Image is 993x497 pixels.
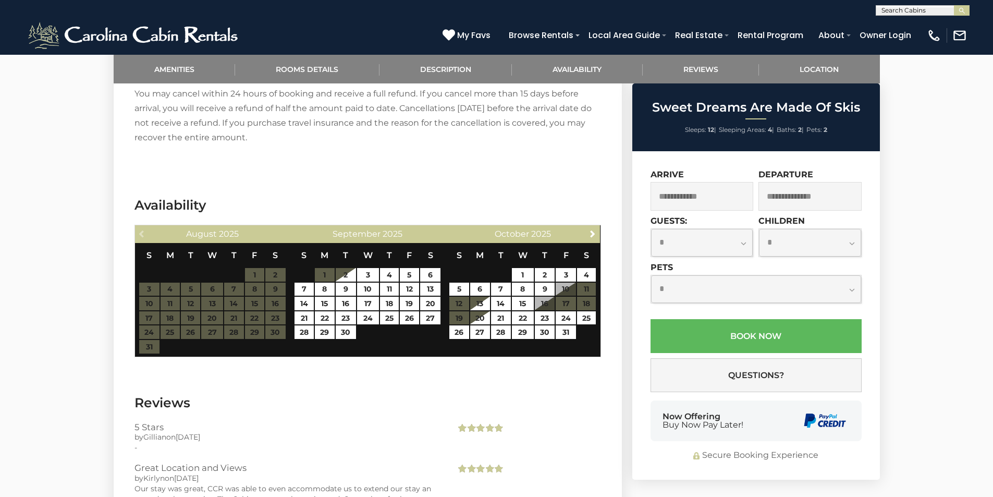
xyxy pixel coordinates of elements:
[512,297,534,310] a: 15
[166,250,174,260] span: Monday
[420,297,440,310] a: 20
[143,432,166,442] span: Gillian
[498,250,504,260] span: Tuesday
[777,123,804,137] li: |
[420,311,440,325] a: 27
[798,126,802,134] strong: 2
[357,311,379,325] a: 24
[512,311,534,325] a: 22
[357,297,379,310] a: 17
[363,250,373,260] span: Wednesday
[379,55,512,83] a: Description
[491,311,510,325] a: 21
[491,325,510,339] a: 28
[400,297,419,310] a: 19
[357,283,379,296] a: 10
[512,55,643,83] a: Availability
[315,283,334,296] a: 8
[449,283,469,296] a: 5
[535,311,555,325] a: 23
[470,325,491,339] a: 27
[420,283,440,296] a: 13
[174,474,199,483] span: [DATE]
[663,421,743,429] span: Buy Now Pay Later!
[134,432,440,442] div: by on
[777,126,796,134] span: Baths:
[495,229,529,239] span: October
[407,250,412,260] span: Friday
[518,250,528,260] span: Wednesday
[806,126,822,134] span: Pets:
[443,29,493,42] a: My Favs
[295,297,314,310] a: 14
[380,268,399,282] a: 4
[685,123,716,137] li: |
[457,29,491,42] span: My Favs
[584,250,589,260] span: Saturday
[295,311,314,325] a: 21
[670,26,728,44] a: Real Estate
[854,26,916,44] a: Owner Login
[586,227,599,240] a: Next
[635,101,877,114] h2: Sweet Dreams Are Made Of Skis
[708,126,714,134] strong: 12
[643,55,759,83] a: Reviews
[134,196,601,214] h3: Availability
[336,268,356,282] a: 2
[114,55,236,83] a: Amenities
[231,250,237,260] span: Thursday
[400,311,419,325] a: 26
[315,297,334,310] a: 15
[531,229,551,239] span: 2025
[143,474,165,483] span: Kirlyn
[343,250,348,260] span: Tuesday
[357,268,379,282] a: 3
[504,26,579,44] a: Browse Rentals
[556,311,576,325] a: 24
[563,250,569,260] span: Friday
[333,229,381,239] span: September
[535,283,555,296] a: 9
[952,28,967,43] img: mail-regular-white.png
[400,283,419,296] a: 12
[732,26,808,44] a: Rental Program
[26,20,242,51] img: White-1-2.png
[470,311,491,325] a: 20
[235,55,379,83] a: Rooms Details
[449,325,469,339] a: 26
[315,311,334,325] a: 22
[380,311,399,325] a: 25
[476,250,484,260] span: Monday
[134,473,440,483] div: by on
[186,229,217,239] span: August
[252,250,257,260] span: Friday
[813,26,850,44] a: About
[387,250,392,260] span: Thursday
[188,250,193,260] span: Tuesday
[512,325,534,339] a: 29
[176,432,200,442] span: [DATE]
[824,126,827,134] strong: 2
[577,311,596,325] a: 25
[535,268,555,282] a: 2
[758,216,805,226] label: Children
[219,229,239,239] span: 2025
[383,229,402,239] span: 2025
[134,463,440,472] h3: Great Location and Views
[651,262,673,272] label: Pets
[758,169,813,179] label: Departure
[491,297,510,310] a: 14
[651,358,862,392] button: Questions?
[491,283,510,296] a: 7
[336,325,356,339] a: 30
[719,123,774,137] li: |
[512,268,534,282] a: 1
[577,268,596,282] a: 4
[535,325,555,339] a: 30
[759,55,880,83] a: Location
[380,297,399,310] a: 18
[651,216,687,226] label: Guests:
[146,250,152,260] span: Sunday
[134,394,601,412] h3: Reviews
[380,283,399,296] a: 11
